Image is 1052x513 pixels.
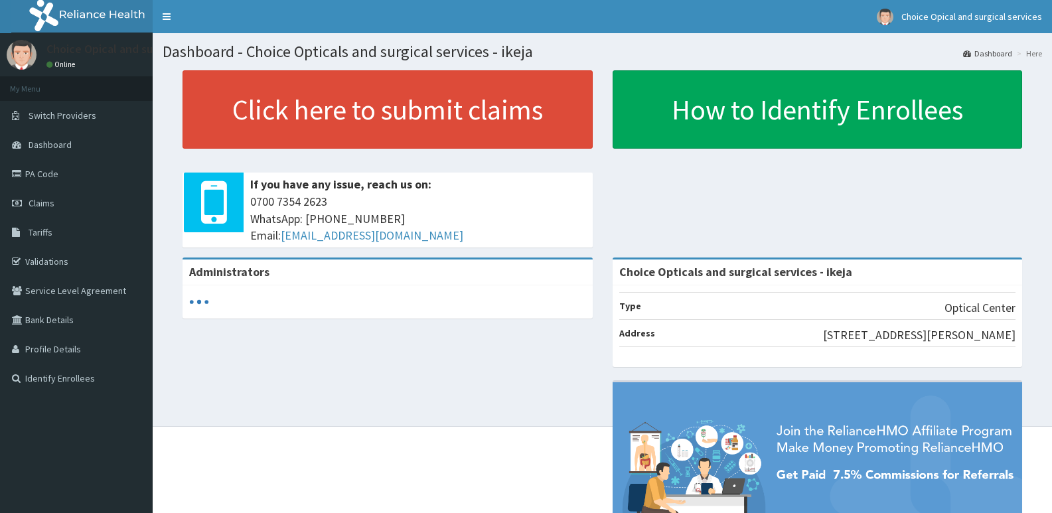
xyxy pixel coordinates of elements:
[29,226,52,238] span: Tariffs
[189,264,269,279] b: Administrators
[250,177,431,192] b: If you have any issue, reach us on:
[7,40,37,70] img: User Image
[189,292,209,312] svg: audio-loading
[823,327,1015,344] p: [STREET_ADDRESS][PERSON_NAME]
[877,9,893,25] img: User Image
[29,110,96,121] span: Switch Providers
[281,228,463,243] a: [EMAIL_ADDRESS][DOMAIN_NAME]
[183,70,593,149] a: Click here to submit claims
[250,193,586,244] span: 0700 7354 2623 WhatsApp: [PHONE_NUMBER] Email:
[619,300,641,312] b: Type
[619,327,655,339] b: Address
[46,60,78,69] a: Online
[963,48,1012,59] a: Dashboard
[1014,48,1042,59] li: Here
[901,11,1042,23] span: Choice Opical and surgical services
[46,43,226,55] p: Choice Opical and surgical services
[619,264,852,279] strong: Choice Opticals and surgical services - ikeja
[613,70,1023,149] a: How to Identify Enrollees
[29,139,72,151] span: Dashboard
[29,197,54,209] span: Claims
[944,299,1015,317] p: Optical Center
[163,43,1042,60] h1: Dashboard - Choice Opticals and surgical services - ikeja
